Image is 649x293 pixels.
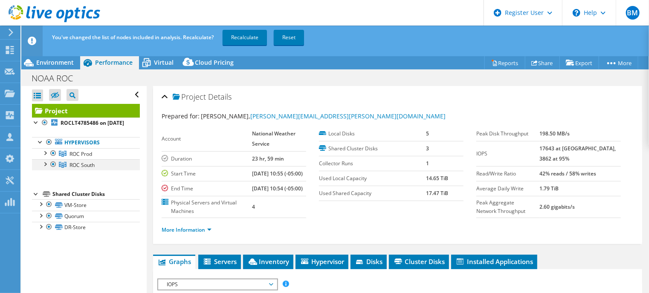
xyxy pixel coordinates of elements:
[476,149,539,158] label: IOPS
[426,145,429,152] b: 3
[274,30,304,45] a: Reset
[626,6,640,20] span: BM
[525,56,560,69] a: Share
[70,161,95,169] span: ROC South
[476,169,539,178] label: Read/Write Ratio
[484,56,525,69] a: Reports
[162,279,272,290] span: IOPS
[250,112,446,120] a: [PERSON_NAME][EMAIL_ADDRESS][PERSON_NAME][DOMAIN_NAME]
[173,93,206,101] span: Project
[573,9,580,17] svg: \n
[36,58,74,66] span: Environment
[455,257,533,266] span: Installed Applications
[61,119,124,126] b: ROCLT4785486 on [DATE]
[319,159,426,168] label: Collector Runs
[154,58,174,66] span: Virtual
[539,130,570,137] b: 198.50 MB/s
[393,257,445,266] span: Cluster Disks
[32,199,140,210] a: VM-Store
[162,184,252,193] label: End Time
[157,257,191,266] span: Graphs
[162,155,252,163] label: Duration
[32,211,140,222] a: Quorum
[476,129,539,138] label: Peak Disk Throughput
[162,135,252,143] label: Account
[32,159,140,170] a: ROC South
[203,257,237,266] span: Servers
[223,30,267,45] a: Recalculate
[319,174,426,183] label: Used Local Capacity
[195,58,234,66] span: Cloud Pricing
[300,257,344,266] span: Hypervisor
[252,203,255,210] b: 4
[319,129,426,138] label: Local Disks
[252,185,303,192] b: [DATE] 10:54 (-05:00)
[599,56,638,69] a: More
[247,257,289,266] span: Inventory
[95,58,133,66] span: Performance
[162,112,200,120] label: Prepared for:
[539,145,616,162] b: 17643 at [GEOGRAPHIC_DATA], 3862 at 95%
[70,150,92,158] span: ROC Prod
[539,185,559,192] b: 1.79 TiB
[426,160,429,167] b: 1
[162,226,212,233] a: More Information
[32,104,140,118] a: Project
[52,189,140,199] div: Shared Cluster Disks
[355,257,382,266] span: Disks
[32,137,140,148] a: Hypervisors
[32,118,140,129] a: ROCLT4785486 on [DATE]
[319,189,426,198] label: Used Shared Capacity
[252,130,296,147] b: National Weather Service
[539,203,575,210] b: 2.60 gigabits/s
[201,112,446,120] span: [PERSON_NAME],
[28,74,86,83] h1: NOAA ROC
[539,170,596,177] b: 42% reads / 58% writes
[52,34,214,41] span: You've changed the list of nodes included in analysis. Recalculate?
[32,222,140,233] a: DR-Store
[252,170,303,177] b: [DATE] 10:55 (-05:00)
[32,148,140,159] a: ROC Prod
[252,155,284,162] b: 23 hr, 59 min
[208,92,232,102] span: Details
[476,184,539,193] label: Average Daily Write
[319,144,426,153] label: Shared Cluster Disks
[426,175,448,182] b: 14.65 TiB
[476,198,539,215] label: Peak Aggregate Network Throughput
[162,198,252,215] label: Physical Servers and Virtual Machines
[426,130,429,137] b: 5
[426,190,448,197] b: 17.47 TiB
[559,56,599,69] a: Export
[162,169,252,178] label: Start Time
